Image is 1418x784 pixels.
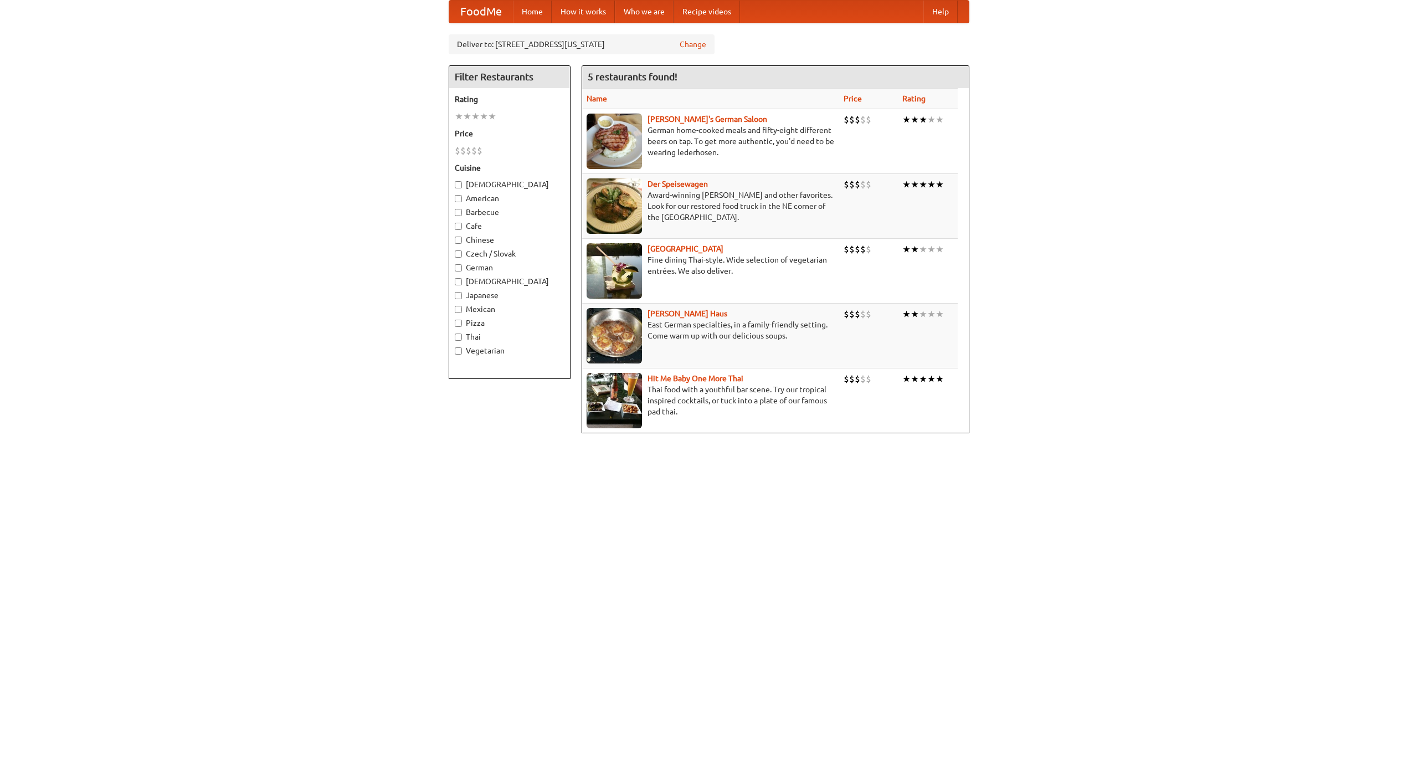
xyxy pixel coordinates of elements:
[455,162,564,173] h5: Cuisine
[455,262,564,273] label: German
[911,308,919,320] li: ★
[455,179,564,190] label: [DEMOGRAPHIC_DATA]
[455,248,564,259] label: Czech / Slovak
[587,125,835,158] p: German home-cooked meals and fifty-eight different beers on tap. To get more authentic, you'd nee...
[455,234,564,245] label: Chinese
[455,221,564,232] label: Cafe
[471,110,480,122] li: ★
[463,110,471,122] li: ★
[587,114,642,169] img: esthers.jpg
[844,243,849,255] li: $
[680,39,706,50] a: Change
[855,308,860,320] li: $
[902,373,911,385] li: ★
[866,178,871,191] li: $
[455,264,462,271] input: German
[855,114,860,126] li: $
[587,373,642,428] img: babythai.jpg
[866,243,871,255] li: $
[587,308,642,363] img: kohlhaus.jpg
[844,114,849,126] li: $
[552,1,615,23] a: How it works
[455,209,462,216] input: Barbecue
[513,1,552,23] a: Home
[927,373,936,385] li: ★
[455,290,564,301] label: Japanese
[477,145,482,157] li: $
[936,373,944,385] li: ★
[449,1,513,23] a: FoodMe
[927,178,936,191] li: ★
[455,250,462,258] input: Czech / Slovak
[866,114,871,126] li: $
[449,66,570,88] h4: Filter Restaurants
[615,1,674,23] a: Who we are
[902,94,926,103] a: Rating
[919,243,927,255] li: ★
[648,374,743,383] a: Hit Me Baby One More Thai
[455,347,462,355] input: Vegetarian
[902,178,911,191] li: ★
[455,278,462,285] input: [DEMOGRAPHIC_DATA]
[587,254,835,276] p: Fine dining Thai-style. Wide selection of vegetarian entrées. We also deliver.
[911,178,919,191] li: ★
[849,308,855,320] li: $
[455,334,462,341] input: Thai
[936,114,944,126] li: ★
[648,244,723,253] a: [GEOGRAPHIC_DATA]
[648,309,727,318] a: [PERSON_NAME] Haus
[923,1,958,23] a: Help
[844,373,849,385] li: $
[455,207,564,218] label: Barbecue
[919,373,927,385] li: ★
[902,114,911,126] li: ★
[455,181,462,188] input: [DEMOGRAPHIC_DATA]
[587,243,642,299] img: satay.jpg
[587,319,835,341] p: East German specialties, in a family-friendly setting. Come warm up with our delicious soups.
[927,308,936,320] li: ★
[844,178,849,191] li: $
[455,110,463,122] li: ★
[844,94,862,103] a: Price
[455,304,564,315] label: Mexican
[860,114,866,126] li: $
[471,145,477,157] li: $
[855,243,860,255] li: $
[849,114,855,126] li: $
[860,308,866,320] li: $
[455,128,564,139] h5: Price
[455,345,564,356] label: Vegetarian
[455,320,462,327] input: Pizza
[844,308,849,320] li: $
[455,276,564,287] label: [DEMOGRAPHIC_DATA]
[866,308,871,320] li: $
[587,178,642,234] img: speisewagen.jpg
[919,178,927,191] li: ★
[460,145,466,157] li: $
[587,189,835,223] p: Award-winning [PERSON_NAME] and other favorites. Look for our restored food truck in the NE corne...
[648,115,767,124] a: [PERSON_NAME]'s German Saloon
[455,223,462,230] input: Cafe
[860,243,866,255] li: $
[936,308,944,320] li: ★
[902,308,911,320] li: ★
[866,373,871,385] li: $
[455,145,460,157] li: $
[919,308,927,320] li: ★
[455,306,462,313] input: Mexican
[936,243,944,255] li: ★
[488,110,496,122] li: ★
[648,180,708,188] a: Der Speisewagen
[849,243,855,255] li: $
[927,243,936,255] li: ★
[455,317,564,329] label: Pizza
[849,373,855,385] li: $
[919,114,927,126] li: ★
[449,34,715,54] div: Deliver to: [STREET_ADDRESS][US_STATE]
[587,94,607,103] a: Name
[902,243,911,255] li: ★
